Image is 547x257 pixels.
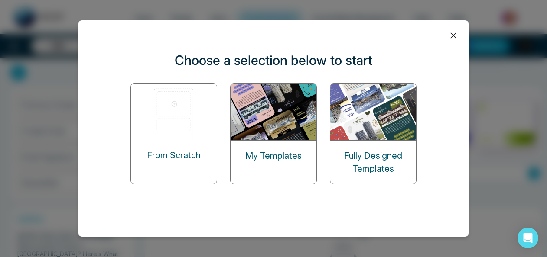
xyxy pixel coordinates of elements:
[175,51,372,70] p: Choose a selection below to start
[518,228,538,248] div: Open Intercom Messenger
[330,84,417,140] img: designed-templates.png
[131,84,218,140] img: start-from-scratch.png
[245,149,302,162] p: My Templates
[231,84,317,140] img: my-templates.png
[330,149,416,175] p: Fully Designed Templates
[147,149,201,162] p: From Scratch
